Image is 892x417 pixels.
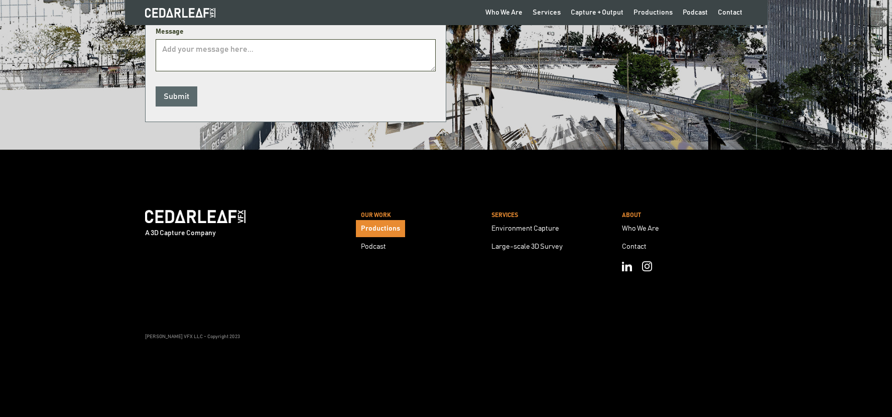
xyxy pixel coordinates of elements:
[617,220,664,237] a: Who We Are
[356,238,391,255] a: Podcast
[633,8,673,18] div: Productions
[485,8,523,18] div: Who We Are
[533,8,561,18] div: Services
[356,210,391,220] div: our Work
[491,243,563,250] div: Large-scale 3D Survey
[156,27,436,37] label: Message
[718,8,742,18] div: Contact
[356,220,405,237] a: Productions
[683,8,708,18] div: Podcast
[617,238,652,255] a: Contact
[361,225,400,232] div: Productions
[622,243,647,250] div: Contact
[617,210,641,220] div: About
[145,317,747,357] div: [PERSON_NAME] VFX LLC - Copyright 2023
[491,225,559,232] div: Environment Capture
[156,86,197,107] input: Submit
[486,210,518,220] div: Services
[571,8,623,18] div: Capture + Output
[486,238,568,255] a: Large-scale 3D Survey
[145,228,245,238] div: A 3D Capture Company
[622,225,659,232] div: Who We Are
[361,243,386,250] div: Podcast
[486,220,564,237] a: Environment Capture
